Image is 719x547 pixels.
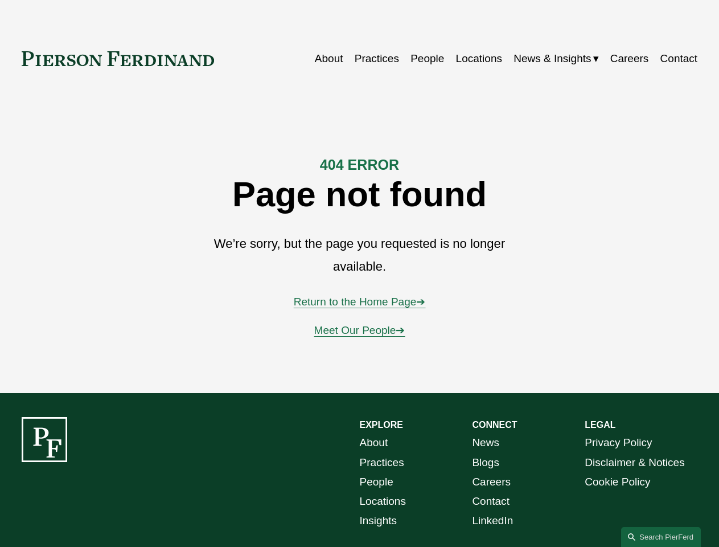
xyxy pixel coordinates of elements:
[191,232,529,277] p: We’re sorry, but the page you requested is no longer available.
[320,157,399,173] strong: 404 ERROR
[621,527,701,547] a: Search this site
[585,472,650,492] a: Cookie Policy
[660,48,698,70] a: Contact
[416,296,425,308] span: ➔
[610,48,649,70] a: Careers
[360,433,388,452] a: About
[360,492,406,511] a: Locations
[472,511,513,530] a: LinkedIn
[315,48,343,70] a: About
[585,420,615,430] strong: LEGAL
[456,48,502,70] a: Locations
[513,48,598,70] a: folder dropdown
[360,420,403,430] strong: EXPLORE
[360,453,404,472] a: Practices
[513,49,591,68] span: News & Insights
[472,453,499,472] a: Blogs
[472,492,510,511] a: Contact
[472,472,511,492] a: Careers
[360,472,393,492] a: People
[134,174,585,214] h1: Page not found
[360,511,397,530] a: Insights
[585,433,652,452] a: Privacy Policy
[355,48,399,70] a: Practices
[314,324,405,336] a: Meet Our People➔
[472,433,499,452] a: News
[396,324,405,336] span: ➔
[294,296,426,308] a: Return to the Home Page➔
[410,48,444,70] a: People
[472,420,517,430] strong: CONNECT
[585,453,684,472] a: Disclaimer & Notices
